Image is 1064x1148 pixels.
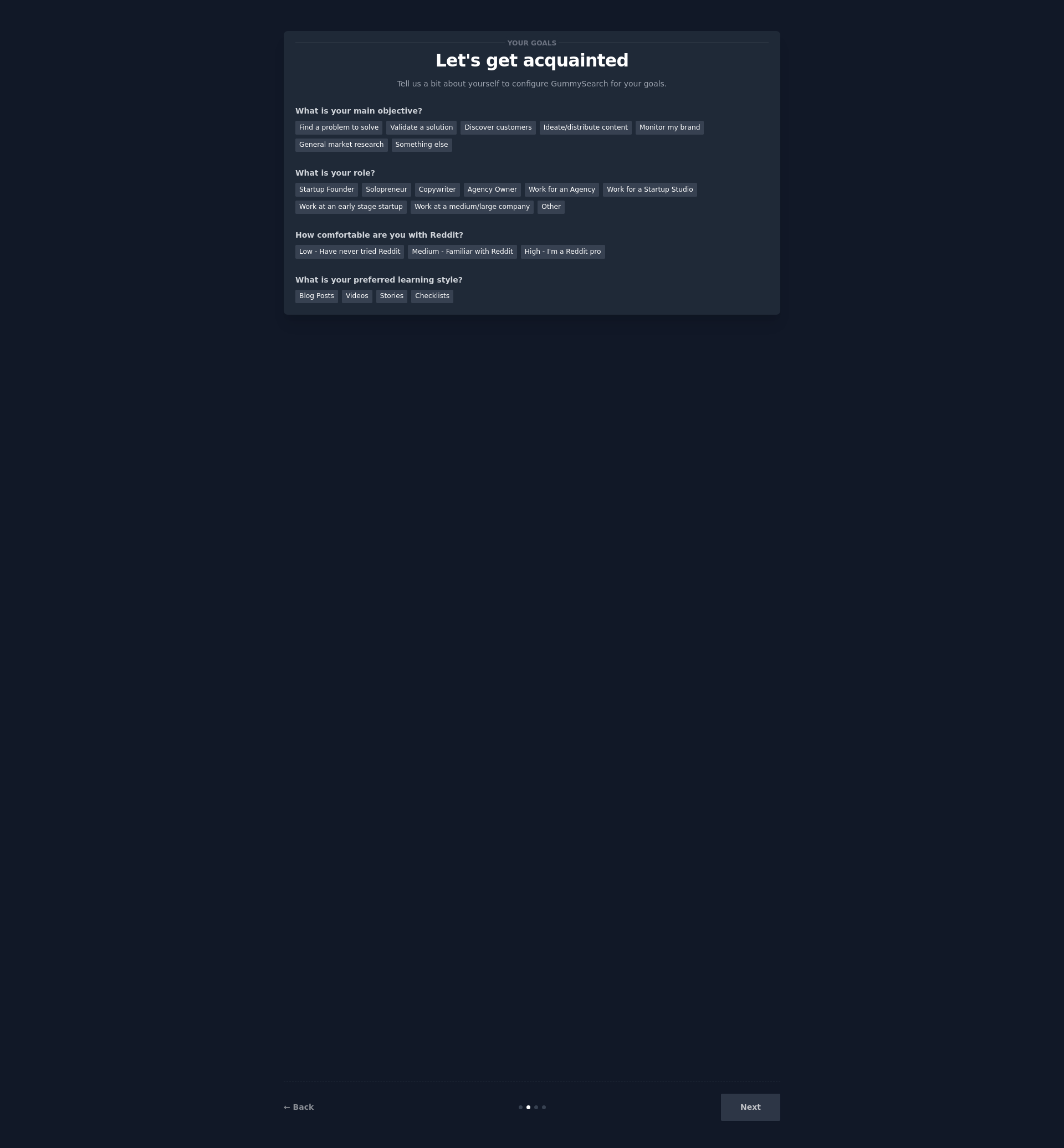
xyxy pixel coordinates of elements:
div: General market research [295,139,388,152]
div: Work for an Agency [525,183,599,197]
div: Copywriter [415,183,460,197]
div: Monitor my brand [636,121,704,135]
span: Your goals [505,37,559,49]
a: ← Back [284,1103,314,1111]
div: Medium - Familiar with Reddit [408,245,516,259]
div: What is your preferred learning style? [295,274,769,286]
div: High - I'm a Reddit pro [521,245,605,259]
div: Solopreneur [362,183,411,197]
div: Stories [376,290,407,304]
p: Let's get acquainted [295,51,769,70]
div: Ideate/distribute content [540,121,632,135]
div: How comfortable are you with Reddit? [295,229,769,241]
div: Discover customers [461,121,535,135]
div: Low - Have never tried Reddit [295,245,404,259]
div: What is your role? [295,167,769,179]
div: Something else [392,139,452,152]
div: Checklists [411,290,453,304]
p: Tell us a bit about yourself to configure GummySearch for your goals. [392,78,672,90]
div: Work at a medium/large company [411,201,534,214]
div: Work for a Startup Studio [603,183,697,197]
div: Validate a solution [386,121,457,135]
div: Find a problem to solve [295,121,382,135]
div: Agency Owner [464,183,521,197]
div: Other [538,201,565,214]
div: Work at an early stage startup [295,201,407,214]
div: Startup Founder [295,183,358,197]
div: Blog Posts [295,290,338,304]
div: What is your main objective? [295,105,769,117]
div: Videos [342,290,372,304]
